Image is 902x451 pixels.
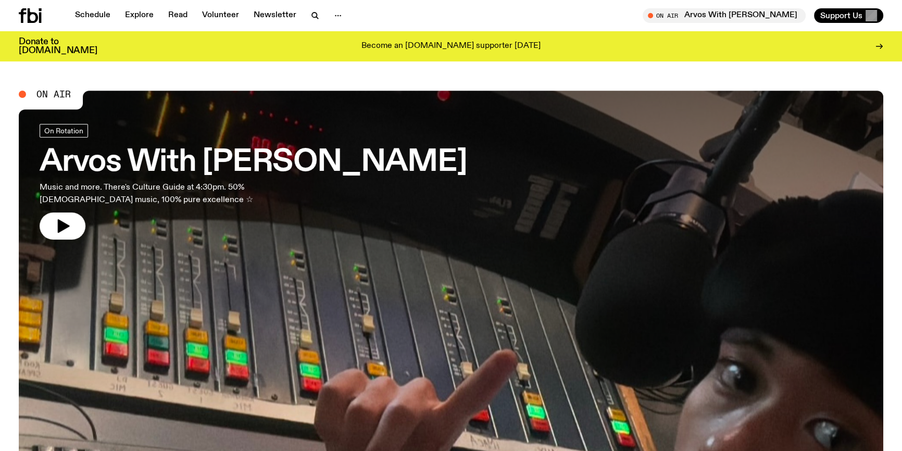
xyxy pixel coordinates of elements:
span: On Rotation [44,127,83,134]
h3: Donate to [DOMAIN_NAME] [19,37,97,55]
button: On AirArvos With [PERSON_NAME] [643,8,806,23]
span: Support Us [820,11,862,20]
span: On Air [36,90,71,99]
a: Schedule [69,8,117,23]
a: Newsletter [247,8,303,23]
a: Explore [119,8,160,23]
a: Read [162,8,194,23]
p: Music and more. There's Culture Guide at 4:30pm. 50% [DEMOGRAPHIC_DATA] music, 100% pure excellen... [40,181,306,206]
a: On Rotation [40,124,88,137]
a: Volunteer [196,8,245,23]
h3: Arvos With [PERSON_NAME] [40,148,467,177]
button: Support Us [814,8,883,23]
p: Become an [DOMAIN_NAME] supporter [DATE] [361,42,541,51]
a: Arvos With [PERSON_NAME]Music and more. There's Culture Guide at 4:30pm. 50% [DEMOGRAPHIC_DATA] m... [40,124,467,240]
